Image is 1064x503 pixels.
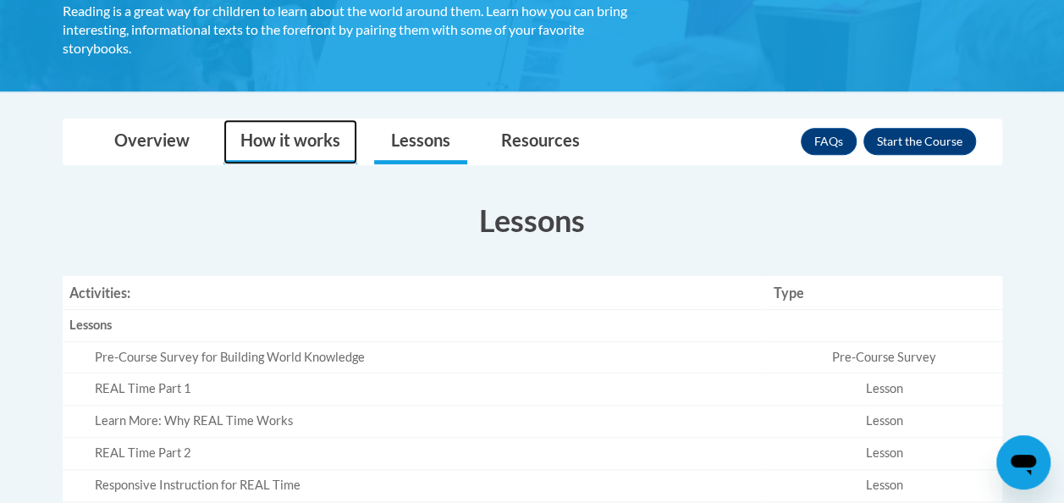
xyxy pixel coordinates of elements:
[97,119,207,164] a: Overview
[484,119,597,164] a: Resources
[63,276,767,310] th: Activities:
[996,435,1050,489] iframe: Button to launch messaging window
[767,341,1002,373] td: Pre-Course Survey
[63,2,647,58] div: Reading is a great way for children to learn about the world around them. Learn how you can bring...
[767,470,1002,502] td: Lesson
[95,477,760,495] div: Responsive Instruction for REAL Time
[95,349,760,367] div: Pre-Course Survey for Building World Knowledge
[767,373,1002,406] td: Lesson
[863,128,976,155] button: Enroll
[223,119,357,164] a: How it works
[767,406,1002,438] td: Lesson
[95,412,760,430] div: Learn More: Why REAL Time Works
[63,199,1002,241] h3: Lessons
[767,276,1002,310] th: Type
[767,438,1002,470] td: Lesson
[801,128,857,155] a: FAQs
[95,380,760,398] div: REAL Time Part 1
[69,317,760,334] div: Lessons
[95,445,760,462] div: REAL Time Part 2
[374,119,467,164] a: Lessons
